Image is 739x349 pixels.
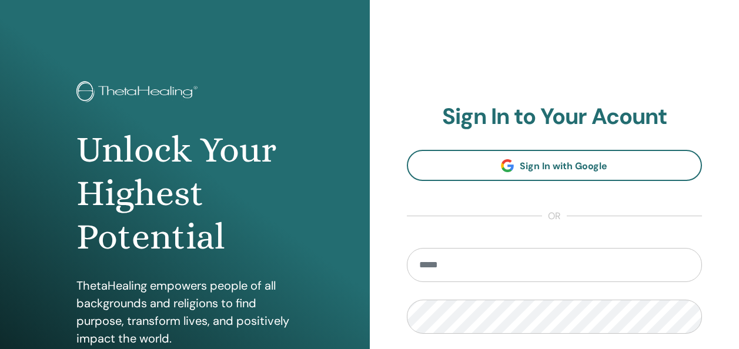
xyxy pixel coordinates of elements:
a: Sign In with Google [407,150,703,181]
span: or [542,209,567,223]
span: Sign In with Google [520,160,607,172]
h2: Sign In to Your Acount [407,103,703,130]
h1: Unlock Your Highest Potential [76,128,293,259]
p: ThetaHealing empowers people of all backgrounds and religions to find purpose, transform lives, a... [76,277,293,347]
